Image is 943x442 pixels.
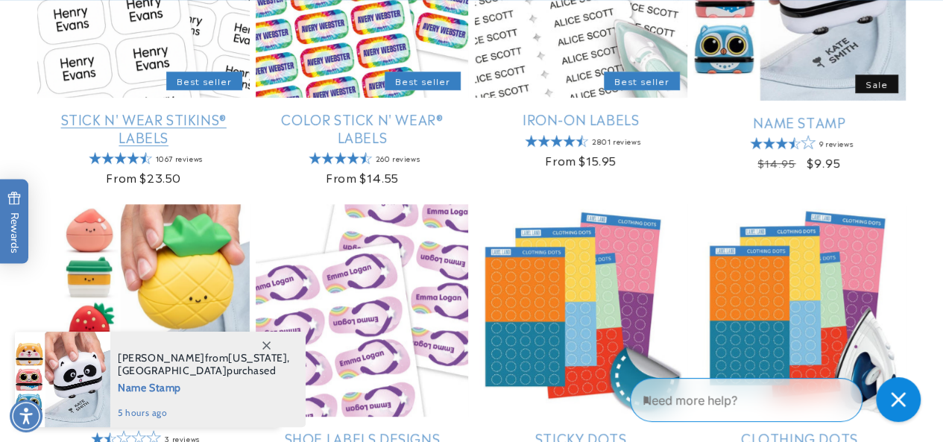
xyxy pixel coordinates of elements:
span: [US_STATE] [228,351,287,364]
a: Color Stick N' Wear® Labels [256,110,468,145]
span: Name Stamp [118,377,290,396]
span: Rewards [7,191,22,253]
span: 5 hours ago [118,406,290,420]
a: Iron-On Labels [475,110,687,127]
div: Accessibility Menu [10,400,42,432]
span: [GEOGRAPHIC_DATA] [118,364,227,377]
span: [PERSON_NAME] [118,351,205,364]
span: from , purchased [118,352,290,377]
a: Name Stamp [693,113,906,130]
a: Stick N' Wear Stikins® Labels [37,110,250,145]
iframe: Gorgias Floating Chat [630,372,928,427]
